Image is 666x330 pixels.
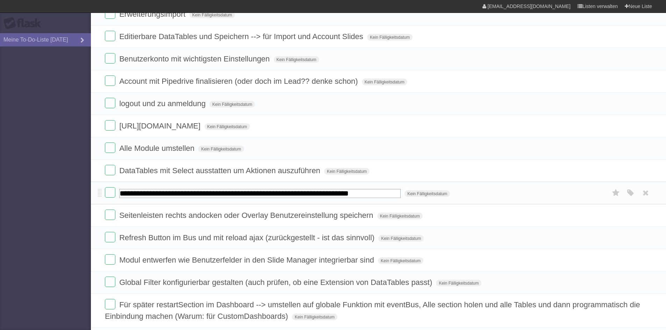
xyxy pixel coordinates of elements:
font: Editierbare DataTables und Speichern --> für Import und Account Slides [119,32,363,41]
font: [EMAIL_ADDRESS][DOMAIN_NAME] [488,3,571,9]
font: Benutzerkonto mit wichtigsten Einstellungen [119,54,270,63]
font: Listen verwalten [582,3,618,9]
font: Kein Fälligkeitsdatum [192,13,232,17]
label: Erledigt [105,120,115,131]
font: Account mit Pipedrive finalisieren (oder doch im Lead?? denke schon) [119,77,358,86]
font: Kein Fälligkeitsdatum [439,281,479,286]
label: Erledigt [105,98,115,108]
font: Kein Fälligkeitsdatum [370,35,410,40]
font: Kein Fälligkeitsdatum [207,124,247,129]
label: Erledigt [105,187,115,198]
label: Erledigt [105,299,115,309]
label: Erledigt [105,8,115,19]
font: Kein Fälligkeitsdatum [407,191,447,196]
font: Kein Fälligkeitsdatum [201,147,241,152]
font: Kein Fälligkeitsdatum [380,214,420,219]
font: Kein Fälligkeitsdatum [212,102,252,107]
label: Erledigt [105,142,115,153]
font: DataTables mit Select ausstatten um Aktionen auszuführen [119,166,320,175]
label: Erledigt [105,31,115,41]
label: Erledigt [105,53,115,64]
font: Seitenleisten rechts andocken oder Overlay Benutzereinstellung speichern [119,211,373,220]
font: Kein Fälligkeitsdatum [295,315,335,320]
font: Meine To-Do-Liste [DATE] [3,37,68,43]
font: Alle Module umstellen [119,144,194,153]
label: Erledigt [105,75,115,86]
font: Für später restartSection im Dashboard --> umstellen auf globale Funktion mit eventBus, Alle sect... [105,300,640,321]
font: Global Filter konfigurierbar gestalten (auch prüfen, ob eine Extension von DataTables passt) [119,278,432,287]
font: Refresh Button im Bus und mit reload ajax (zurückgestellt - ist das sinnvoll) [119,233,374,242]
label: Erledigt [105,232,115,242]
label: Erledigt [105,277,115,287]
label: Erledigt [105,254,115,265]
font: logout und zu anmeldung [119,99,206,108]
label: Erledigt [105,210,115,220]
font: [URL][DOMAIN_NAME] [119,122,200,130]
font: Neue Liste [629,3,652,9]
font: Kein Fälligkeitsdatum [327,169,367,174]
label: Erledigt [105,165,115,175]
font: Modul entwerfen wie Benutzerfelder in den Slide Manager integrierbar sind [119,256,374,264]
font: Erweiterungsimport [119,10,186,19]
font: Kein Fälligkeitsdatum [381,258,421,263]
label: Sternaufgabe [609,187,623,199]
font: Kein Fälligkeitsdatum [381,236,421,241]
font: Kein Fälligkeitsdatum [365,80,404,85]
font: Kein Fälligkeitsdatum [277,57,316,62]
